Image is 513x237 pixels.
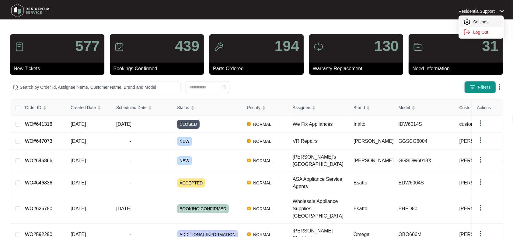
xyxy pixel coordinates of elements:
[354,232,369,237] span: Omega
[251,179,274,187] span: NORMAL
[251,121,274,128] span: NORMAL
[394,100,455,116] th: Model
[25,139,52,144] a: WO#647073
[477,204,484,211] img: dropdown arrow
[473,19,499,25] p: Settings
[477,178,484,186] img: dropdown arrow
[247,181,251,184] img: Vercel Logo
[293,198,349,220] div: Wholesale Appliance Supplies - [GEOGRAPHIC_DATA]
[116,122,131,127] span: [DATE]
[25,104,41,111] span: Order ID
[25,122,52,127] a: WO#641316
[313,65,403,72] p: Warranty Replacement
[288,100,349,116] th: Assignee
[177,178,205,187] span: ACCEPTED
[20,84,178,91] input: Search by Order Id, Assignee Name, Customer Name, Brand and Model
[477,156,484,163] img: dropdown arrow
[25,206,52,211] a: WO#626780
[177,137,192,146] span: NEW
[12,84,19,90] img: search-icon
[293,138,349,145] div: VR Repairs
[394,133,455,150] td: GGSCG6004
[116,138,144,145] span: -
[214,42,224,52] img: icon
[293,153,349,168] div: [PERSON_NAME]'s [GEOGRAPHIC_DATA]
[463,29,471,36] img: settings icon
[463,18,471,26] img: settings icon
[314,42,323,52] img: icon
[71,104,96,111] span: Created Date
[75,39,100,53] p: 577
[71,232,86,237] span: [DATE]
[459,179,504,187] span: [PERSON_NAME]...
[459,205,500,212] span: [PERSON_NAME]
[399,104,410,111] span: Model
[477,119,484,127] img: dropdown arrow
[247,159,251,162] img: Vercel Logo
[251,138,274,145] span: NORMAL
[213,65,304,72] p: Parts Ordered
[354,180,367,185] span: Esatto
[251,157,274,164] span: NORMAL
[469,84,476,90] img: filter icon
[459,104,490,111] span: Customer Name
[459,138,500,145] span: [PERSON_NAME]
[354,158,394,163] span: [PERSON_NAME]
[251,205,274,212] span: NORMAL
[111,100,172,116] th: Scheduled Date
[247,232,251,236] img: Vercel Logo
[472,100,503,116] th: Actions
[172,100,242,116] th: Status
[354,206,367,211] span: Esatto
[9,2,52,20] img: residentia service logo
[71,180,86,185] span: [DATE]
[247,104,260,111] span: Priority
[394,194,455,224] td: EHPD80
[275,39,299,53] p: 194
[116,206,131,211] span: [DATE]
[175,39,199,53] p: 439
[242,100,288,116] th: Priority
[349,100,394,116] th: Brand
[177,104,189,111] span: Status
[394,150,455,172] td: GGSDW6013X
[20,100,66,116] th: Order ID
[247,207,251,210] img: Vercel Logo
[500,10,504,13] img: dropdown arrow
[354,139,394,144] span: [PERSON_NAME]
[459,121,502,128] span: customercare@bi...
[394,172,455,194] td: EDW6004S
[71,139,86,144] span: [DATE]
[247,122,251,126] img: Vercel Logo
[25,180,52,185] a: WO#646836
[25,232,52,237] a: WO#592290
[71,206,86,211] span: [DATE]
[14,65,104,72] p: New Tickets
[394,116,455,133] td: IDW6014S
[293,104,310,111] span: Assignee
[71,158,86,163] span: [DATE]
[354,122,365,127] span: Inalto
[66,100,111,116] th: Created Date
[464,81,496,93] button: filter iconFilters
[459,157,500,164] span: [PERSON_NAME]
[177,120,200,129] span: CLOSED
[116,104,147,111] span: Scheduled Date
[116,179,144,187] span: -
[374,39,399,53] p: 130
[247,139,251,143] img: Vercel Logo
[496,83,503,91] img: dropdown arrow
[113,65,204,72] p: Bookings Confirmed
[413,42,423,52] img: icon
[177,204,229,213] span: BOOKING CONFIRMED
[293,176,349,190] div: ASA Appliance Service Agents
[482,39,498,53] p: 31
[354,104,365,111] span: Brand
[459,8,495,14] p: Residentia Support
[15,42,24,52] img: icon
[478,84,491,91] span: Filters
[114,42,124,52] img: icon
[116,157,144,164] span: -
[473,29,499,35] p: Log Out
[71,122,86,127] span: [DATE]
